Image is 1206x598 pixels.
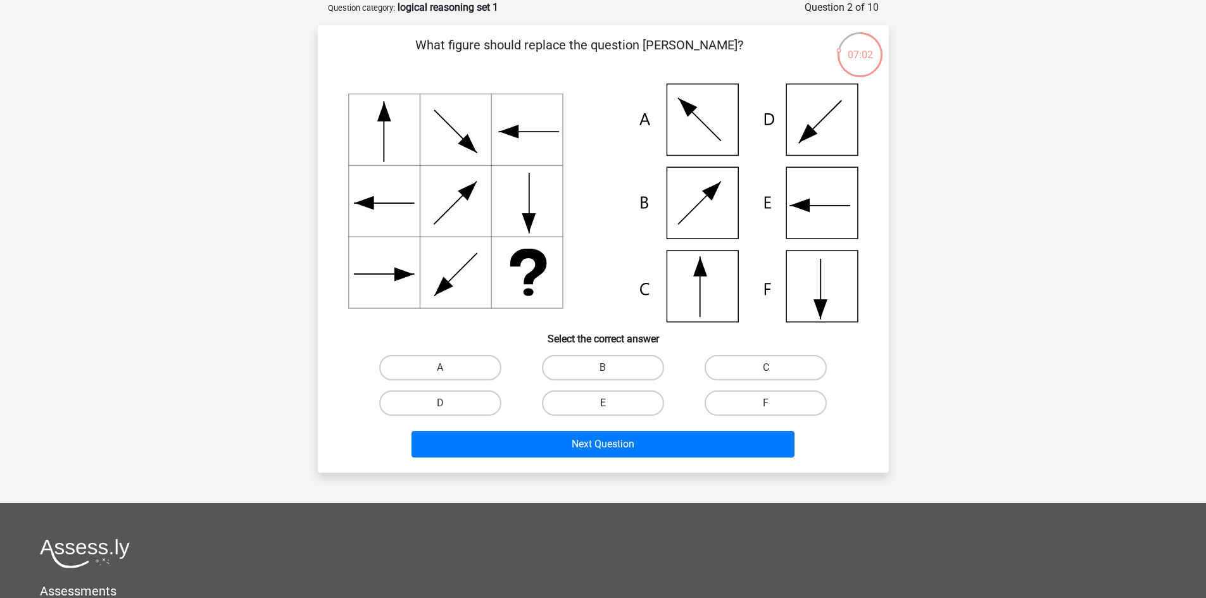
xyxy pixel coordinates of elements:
[379,390,501,416] label: D
[705,390,827,416] label: F
[411,431,795,458] button: Next Question
[398,1,498,13] strong: logical reasoning set 1
[542,390,664,416] label: E
[379,355,501,380] label: A
[542,355,664,380] label: B
[705,355,827,380] label: C
[40,539,130,568] img: Assessly logo
[328,3,395,13] small: Question category:
[836,31,884,63] div: 07:02
[338,323,869,345] h6: Select the correct answer
[338,35,821,73] p: What figure should replace the question [PERSON_NAME]?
